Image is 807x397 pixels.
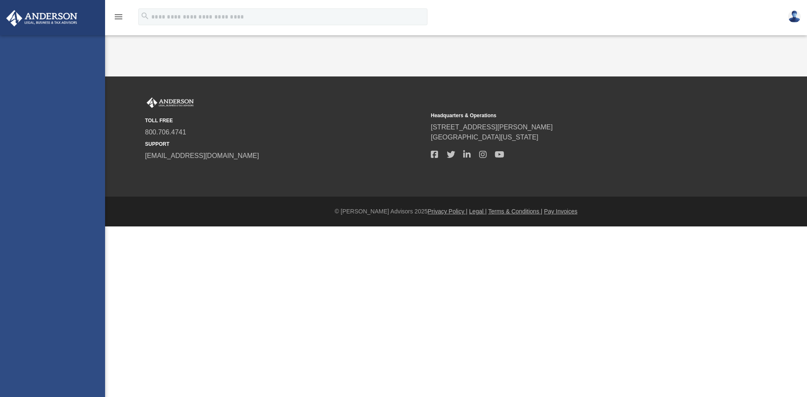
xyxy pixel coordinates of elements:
a: Legal | [469,208,487,215]
i: search [140,11,150,21]
a: menu [113,16,124,22]
a: [EMAIL_ADDRESS][DOMAIN_NAME] [145,152,259,159]
a: Privacy Policy | [428,208,468,215]
a: Terms & Conditions | [488,208,543,215]
a: [STREET_ADDRESS][PERSON_NAME] [431,124,553,131]
a: Pay Invoices [544,208,577,215]
img: User Pic [788,11,801,23]
small: SUPPORT [145,140,425,148]
i: menu [113,12,124,22]
img: Anderson Advisors Platinum Portal [145,97,195,108]
a: [GEOGRAPHIC_DATA][US_STATE] [431,134,538,141]
div: © [PERSON_NAME] Advisors 2025 [105,207,807,216]
small: TOLL FREE [145,117,425,124]
small: Headquarters & Operations [431,112,711,119]
a: 800.706.4741 [145,129,186,136]
img: Anderson Advisors Platinum Portal [4,10,80,26]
